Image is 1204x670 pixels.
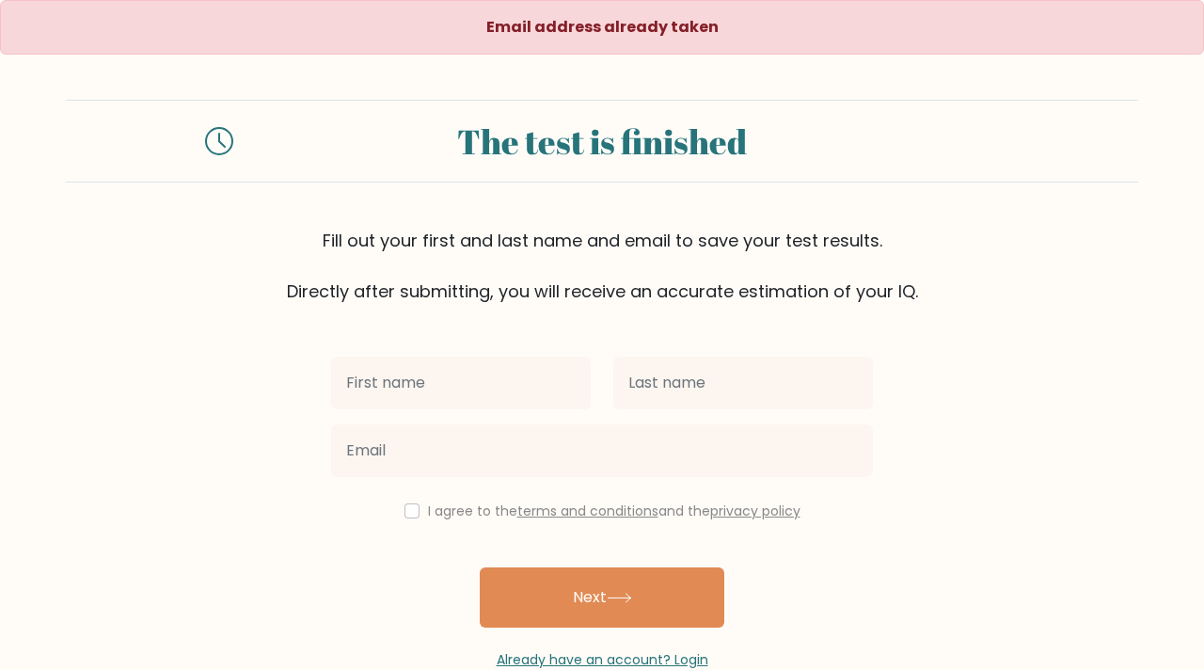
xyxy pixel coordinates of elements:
[331,424,873,477] input: Email
[497,650,708,669] a: Already have an account? Login
[517,502,658,520] a: terms and conditions
[66,228,1138,304] div: Fill out your first and last name and email to save your test results. Directly after submitting,...
[710,502,800,520] a: privacy policy
[256,116,948,167] div: The test is finished
[331,357,591,409] input: First name
[480,567,724,628] button: Next
[428,502,800,520] label: I agree to the and the
[613,357,873,409] input: Last name
[486,16,719,38] strong: Email address already taken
